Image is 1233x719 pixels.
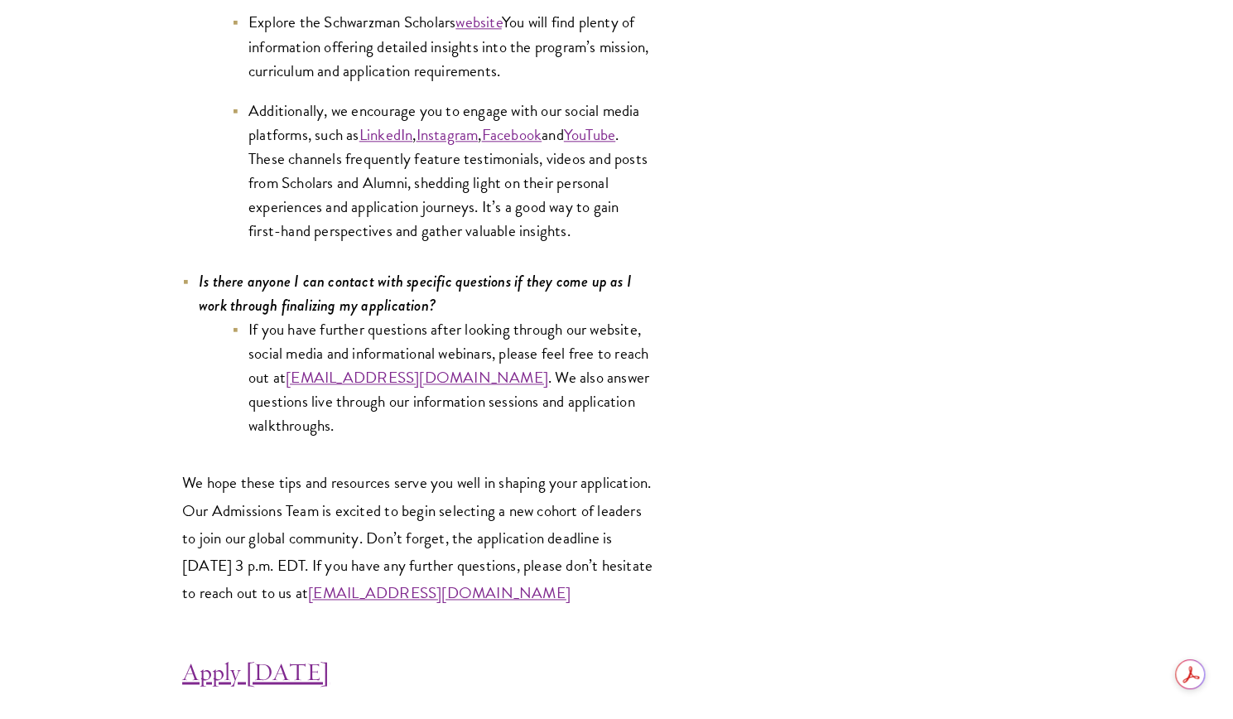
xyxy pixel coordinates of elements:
li: Additionally, we encourage you to engage with our social media platforms, such as , , and . These... [232,99,654,243]
li: Explore the Schwarzman Scholars You will find plenty of information offering detailed insights in... [232,10,654,82]
p: We hope these tips and resources serve you well in shaping your application. Our Admissions Team ... [182,469,654,606]
a: LinkedIn [359,123,413,147]
a: [EMAIL_ADDRESS][DOMAIN_NAME] [286,365,548,389]
a: YouTube [564,123,615,147]
a: Facebook [481,123,542,147]
i: Is there anyone I can contact with specific questions if they come up as I work through finalizin... [199,270,632,316]
a: Apply [DATE] [182,656,330,688]
a: [EMAIL_ADDRESS][DOMAIN_NAME] [308,581,571,605]
a: Instagram [416,123,478,147]
li: If you have further questions after looking through our website, social media and informational w... [232,317,654,437]
a: website [455,10,501,34]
